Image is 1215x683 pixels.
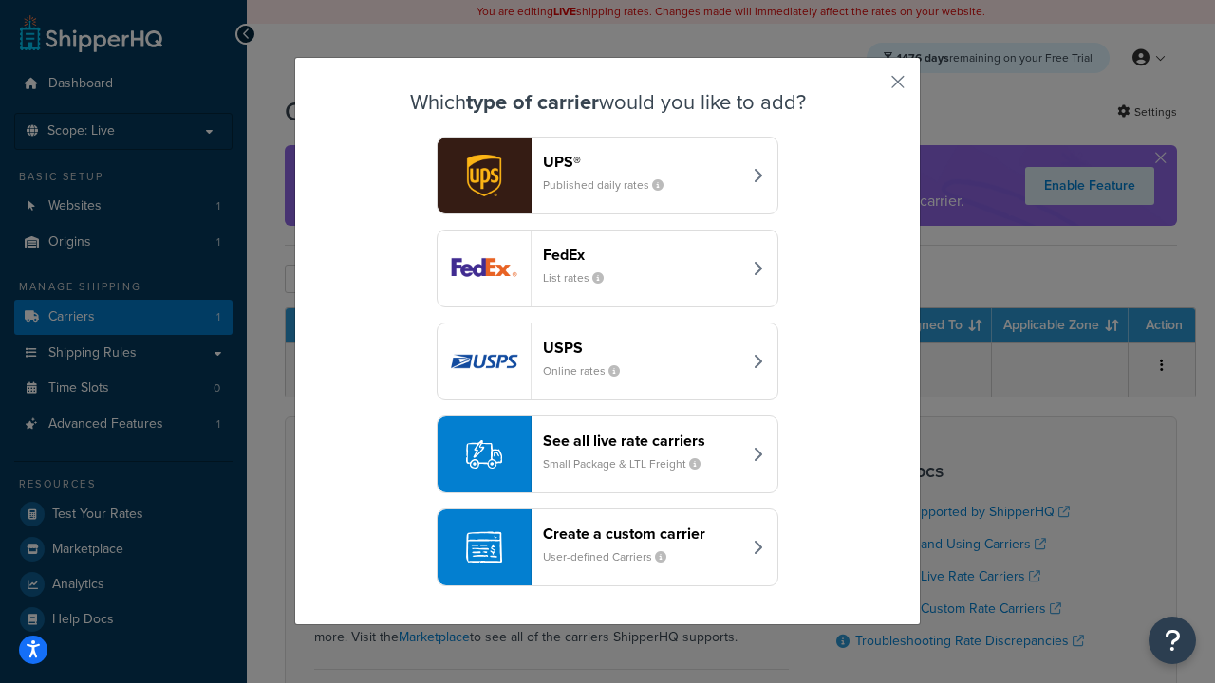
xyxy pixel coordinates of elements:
img: ups logo [438,138,531,213]
small: Small Package & LTL Freight [543,455,716,472]
small: User-defined Carriers [543,548,682,565]
img: icon-carrier-liverate-becf4550.svg [466,436,502,472]
header: UPS® [543,153,741,171]
button: usps logoUSPSOnline rates [437,323,778,400]
button: ups logoUPS®Published daily rates [437,137,778,214]
strong: type of carrier [466,86,599,118]
img: usps logo [438,323,531,399]
button: Open Resource Center [1149,617,1196,664]
img: icon-carrier-custom-c93b8a24.svg [466,529,502,565]
small: Published daily rates [543,176,679,194]
img: fedEx logo [438,231,531,306]
button: fedEx logoFedExList rates [437,230,778,307]
header: FedEx [543,246,741,264]
header: USPS [543,339,741,357]
header: See all live rate carriers [543,432,741,450]
button: See all live rate carriersSmall Package & LTL Freight [437,415,778,493]
small: List rates [543,269,619,286]
small: Online rates [543,362,635,379]
button: Create a custom carrierUser-defined Carriers [437,508,778,586]
h3: Which would you like to add? [343,91,872,114]
header: Create a custom carrier [543,525,741,543]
